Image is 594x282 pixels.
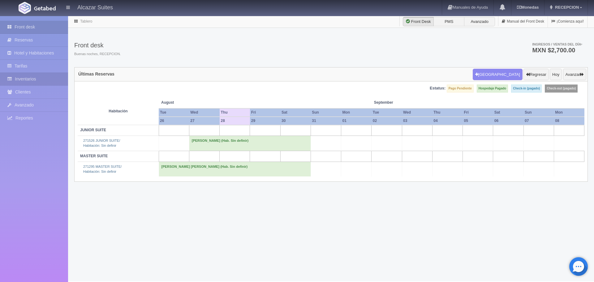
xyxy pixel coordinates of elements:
[548,15,587,28] a: ¡Comienza aquí!
[220,108,250,117] th: Thu
[545,85,578,93] label: Check-out (pagado)
[159,108,189,117] th: Tue
[109,109,127,113] strong: Habitación
[19,2,31,14] img: Getabed
[74,52,121,57] span: Buenas noches, RECEPCION.
[498,15,548,28] a: Manual del Front Desk
[563,69,586,80] button: Avanzar
[189,136,311,151] td: [PERSON_NAME] (Hab. Sin definir)
[432,117,463,125] th: 04
[433,17,464,26] label: PMS
[159,117,189,125] th: 26
[161,100,217,105] span: August
[402,108,432,117] th: Wed
[220,117,250,125] th: 28
[189,117,219,125] th: 27
[464,17,495,26] label: Avanzado
[493,108,523,117] th: Sat
[550,69,562,80] button: Hoy
[554,108,584,117] th: Mon
[280,117,311,125] th: 30
[430,85,445,91] label: Estatus:
[532,42,582,46] span: Ingresos / Ventas del día
[372,117,402,125] th: 02
[517,5,539,10] b: Monedas
[80,19,92,24] a: Tablero
[532,47,582,53] h3: MXN $2,700.00
[403,17,434,26] label: Front Desk
[250,117,280,125] th: 29
[473,69,523,80] button: [GEOGRAPHIC_DATA]
[159,162,311,176] td: [PERSON_NAME] [PERSON_NAME] (Hab. Sin definir)
[80,154,108,158] b: MASTER SUITE
[402,117,432,125] th: 03
[280,108,311,117] th: Sat
[74,42,121,49] h3: Front desk
[78,72,114,76] h4: Últimas Reservas
[463,117,493,125] th: 05
[341,117,372,125] th: 01
[80,128,106,132] b: JUNIOR SUITE
[311,117,341,125] th: 31
[511,85,542,93] label: Check-in (pagado)
[523,69,549,80] button: Regresar
[463,108,493,117] th: Fri
[83,165,122,173] a: 271295 MASTER SUITE/Habitación: Sin definir
[341,108,372,117] th: Mon
[477,85,508,93] label: Hospedaje Pagado
[311,108,341,117] th: Sun
[554,117,584,125] th: 08
[523,108,554,117] th: Sun
[34,6,56,11] img: Getabed
[523,117,554,125] th: 07
[374,100,430,105] span: September
[83,139,120,147] a: 271526 JUNIOR SUITE/Habitación: Sin definir
[432,108,463,117] th: Thu
[493,117,523,125] th: 06
[250,108,280,117] th: Fri
[372,108,402,117] th: Tue
[553,5,579,10] span: RECEPCION
[189,108,219,117] th: Wed
[447,85,474,93] label: Pago Pendiente
[77,3,113,11] h4: Alcazar Suites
